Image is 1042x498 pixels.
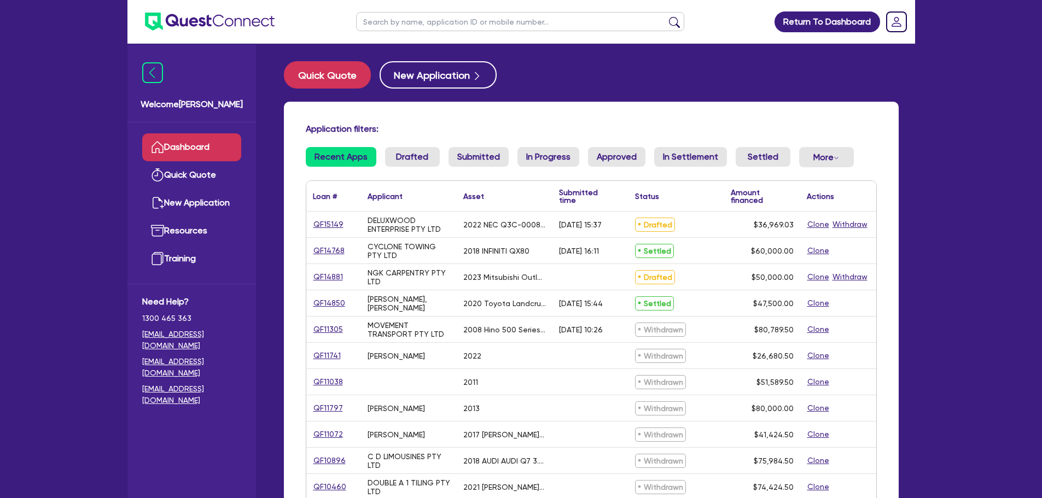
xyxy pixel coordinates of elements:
span: Withdrawn [635,427,686,442]
button: Clone [807,218,830,231]
a: Training [142,245,241,273]
div: 2022 NEC Q3C-000850111 [463,220,546,229]
a: In Settlement [654,147,727,167]
img: quest-connect-logo-blue [145,13,275,31]
div: 2020 Toyota Landcrusier [PERSON_NAME] [463,299,546,308]
span: $26,680.50 [753,351,794,360]
span: Settled [635,244,674,258]
div: 2008 Hino 500 Series Lazy Axle [463,325,546,334]
div: [PERSON_NAME] [368,351,425,360]
button: Clone [807,349,830,362]
div: 2018 INFINITI QX80 [463,247,529,255]
a: QF11741 [313,349,341,362]
span: $75,984.50 [754,456,794,465]
button: Clone [807,454,830,467]
a: [EMAIL_ADDRESS][DOMAIN_NAME] [142,356,241,379]
button: Clone [807,297,830,309]
a: QF10460 [313,481,347,493]
span: Drafted [635,270,675,284]
a: QF14881 [313,271,344,283]
a: QF14768 [313,244,345,257]
a: QF15149 [313,218,344,231]
span: Withdrawn [635,401,686,415]
button: Clone [807,376,830,388]
button: Clone [807,271,830,283]
button: Withdraw [832,271,868,283]
div: 2023 Mitsubishi Outlander GXL [463,273,546,282]
span: 1300 465 363 [142,313,241,324]
a: QF10896 [313,454,346,467]
div: Loan # [313,192,337,200]
div: 2011 [463,378,478,386]
a: [EMAIL_ADDRESS][DOMAIN_NAME] [142,383,241,406]
button: Withdraw [832,218,868,231]
div: [PERSON_NAME] [368,404,425,413]
a: Drafted [385,147,440,167]
a: QF11305 [313,323,344,336]
div: 2017 [PERSON_NAME] RANGER WILDTRAK 3.2 (4x4) PX MKII MY17 UPDATE DUAL CAB P/UP DIESEL TURBO 5 319... [463,430,546,439]
img: quick-quote [151,168,164,181]
span: Need Help? [142,295,241,308]
div: [PERSON_NAME], [PERSON_NAME] [368,295,450,312]
div: Applicant [368,192,403,200]
span: Drafted [635,218,675,232]
div: C D LIMOUSINES PTY LTD [368,452,450,470]
input: Search by name, application ID or mobile number... [356,12,684,31]
img: training [151,252,164,265]
span: Settled [635,296,674,310]
div: [DATE] 10:26 [559,325,603,334]
div: [PERSON_NAME] [368,430,425,439]
button: Dropdown toggle [799,147,854,167]
h4: Application filters: [306,124,877,134]
span: $74,424.50 [753,483,794,491]
div: 2013 [463,404,480,413]
div: MOVEMENT TRANSPORT PTY LTD [368,321,450,338]
div: Asset [463,192,484,200]
button: Clone [807,481,830,493]
div: DOUBLE A 1 TILING PTY LTD [368,478,450,496]
span: Withdrawn [635,375,686,389]
span: $80,789.50 [754,325,794,334]
div: Submitted time [559,189,612,204]
a: Approved [588,147,645,167]
div: 2022 [463,351,481,360]
button: Clone [807,402,830,414]
button: New Application [380,61,497,89]
a: Settled [736,147,790,167]
a: Resources [142,217,241,245]
span: $41,424.50 [754,430,794,439]
span: Withdrawn [635,349,686,363]
span: Welcome [PERSON_NAME] [141,98,243,111]
a: Quick Quote [142,161,241,189]
a: Submitted [449,147,509,167]
a: Return To Dashboard [775,11,880,32]
a: Dropdown toggle [882,8,911,36]
div: [DATE] 16:11 [559,247,599,255]
img: icon-menu-close [142,62,163,83]
a: QF11797 [313,402,344,414]
span: $50,000.00 [752,273,794,282]
div: Status [635,192,659,200]
button: Clone [807,244,830,257]
button: Clone [807,428,830,441]
div: [DATE] 15:37 [559,220,602,229]
img: resources [151,224,164,237]
div: Actions [807,192,834,200]
span: $47,500.00 [753,299,794,308]
a: In Progress [517,147,579,167]
div: 2018 AUDI AUDI Q7 3.0 TDI QUATTRO 4M MY18 4D WAGON DIESEL TURBO V6 2967 cc DTFI 8 SP AUTOMATIC TI... [463,456,546,465]
div: [DATE] 15:44 [559,299,603,308]
span: Withdrawn [635,480,686,494]
span: Withdrawn [635,323,686,337]
span: $60,000.00 [751,247,794,255]
button: Quick Quote [284,61,371,89]
a: Recent Apps [306,147,376,167]
button: Clone [807,323,830,336]
a: Quick Quote [284,61,380,89]
div: CYCLONE TOWING PTY LTD [368,242,450,260]
a: [EMAIL_ADDRESS][DOMAIN_NAME] [142,329,241,351]
a: New Application [142,189,241,217]
span: $36,969.03 [754,220,794,229]
img: new-application [151,196,164,209]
